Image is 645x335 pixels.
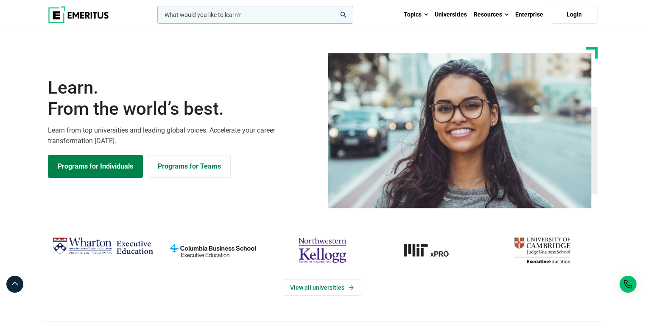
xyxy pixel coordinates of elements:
[48,155,143,178] a: Explore Programs
[148,155,231,178] a: Explore for Business
[48,125,318,147] p: Learn from top universities and leading global voices. Accelerate your career transformation [DATE].
[283,280,362,296] a: View Universities
[272,234,373,267] img: northwestern-kellogg
[52,234,154,259] img: Wharton Executive Education
[48,98,318,119] span: From the world’s best.
[382,234,483,267] a: MIT-xPRO
[157,6,353,24] input: woocommerce-product-search-field-0
[328,53,592,208] img: Learn from the world's best
[48,77,318,120] h1: Learn.
[491,234,593,267] img: cambridge-judge-business-school
[162,234,263,267] img: columbia-business-school
[551,6,598,24] a: Login
[382,234,483,267] img: MIT xPRO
